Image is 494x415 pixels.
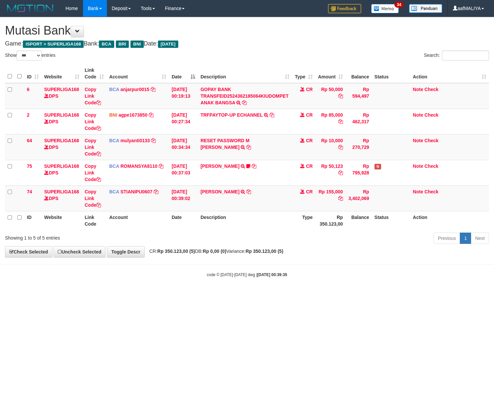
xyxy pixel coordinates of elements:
a: Note [413,112,423,118]
td: Rp 10,000 [315,134,346,160]
th: Status [372,64,410,83]
a: SUPERLIGA168 [44,87,79,92]
span: BCA [109,87,119,92]
th: Status [372,211,410,230]
a: [PERSON_NAME] [201,163,239,169]
a: Uncheck Selected [53,246,106,258]
h4: Game: Bank: Date: [5,41,489,47]
span: CR [306,138,313,143]
td: DPS [41,160,82,185]
div: Showing 1 to 5 of 5 entries [5,232,201,241]
a: Copy anjarpur0015 to clipboard [151,87,155,92]
th: Account: activate to sort column ascending [107,64,169,83]
th: ID [24,211,41,230]
img: Feedback.jpg [328,4,361,13]
span: 2 [27,112,30,118]
a: Copy Link Code [85,87,101,105]
span: 34 [394,2,403,8]
td: [DATE] 00:39:02 [169,185,198,211]
a: mulyanti0133 [121,138,150,143]
a: anjarpur0015 [121,87,149,92]
th: Balance [346,64,372,83]
select: Showentries [17,51,41,60]
td: Rp 85,000 [315,109,346,134]
a: ROMANSYA8110 [121,163,158,169]
a: SUPERLIGA168 [44,163,79,169]
th: Account [107,211,169,230]
span: BNI [109,112,117,118]
td: [DATE] 00:27:34 [169,109,198,134]
span: BNI [130,41,143,48]
a: Copy Link Code [85,189,101,208]
td: DPS [41,109,82,134]
th: Balance [346,211,372,230]
span: BCA [109,189,119,194]
img: MOTION_logo.png [5,3,55,13]
td: Rp 50,123 [315,160,346,185]
a: Check [425,87,439,92]
a: Check [425,163,439,169]
span: ISPORT > SUPERLIGA168 [23,41,84,48]
img: Button%20Memo.svg [371,4,399,13]
a: SUPERLIGA168 [44,189,79,194]
th: Action [410,211,489,230]
span: 75 [27,163,32,169]
td: [DATE] 00:37:03 [169,160,198,185]
a: Copy mulyanti0133 to clipboard [151,138,156,143]
a: Copy EDO HENDRA FIRNAND to clipboard [252,163,256,169]
a: Note [413,87,423,92]
a: Copy Link Code [85,163,101,182]
a: Check [425,112,439,118]
a: SUPERLIGA168 [44,112,79,118]
span: CR: DB: Variance: [146,249,284,254]
a: 1 [460,233,471,244]
td: DPS [41,185,82,211]
th: Rp 350.123,00 [315,211,346,230]
th: Amount: activate to sort column ascending [315,64,346,83]
a: TRFPAYTOP-UP ECHANNEL [201,112,263,118]
th: Website [41,211,82,230]
td: Rp 3,402,069 [346,185,372,211]
a: Note [413,138,423,143]
span: [DATE] [158,41,178,48]
a: Copy Rp 155,000 to clipboard [338,196,343,201]
span: CR [306,163,313,169]
th: Type [292,211,315,230]
a: Copy Rp 50,123 to clipboard [338,170,343,175]
input: Search: [442,51,489,60]
a: Note [413,163,423,169]
a: STIANIPU0607 [121,189,152,194]
td: Rp 50,000 [315,83,346,109]
th: Type: activate to sort column ascending [292,64,315,83]
a: Next [471,233,489,244]
a: Copy Link Code [85,112,101,131]
a: Check [425,138,439,143]
a: Copy Link Code [85,138,101,156]
span: BCA [109,138,119,143]
h1: Mutasi Bank [5,24,489,37]
a: GOPAY BANK TRANSFEID2524362185064KIUDOMPET ANAK BANGSA [201,87,288,105]
th: Website: activate to sort column ascending [41,64,82,83]
td: Rp 155,000 [315,185,346,211]
th: Link Code [82,211,107,230]
a: Copy ROMANSYA8110 to clipboard [159,163,163,169]
strong: Rp 350.123,00 (5) [246,249,284,254]
td: Rp 270,729 [346,134,372,160]
a: Copy agpe1673850 to clipboard [149,112,153,118]
a: SUPERLIGA168 [44,138,79,143]
span: 74 [27,189,32,194]
td: Rp 795,928 [346,160,372,185]
span: BCA [109,163,119,169]
a: Previous [434,233,460,244]
img: panduan.png [409,4,442,13]
span: BRI [116,41,129,48]
small: code © [DATE]-[DATE] dwg | [207,272,287,277]
th: Description: activate to sort column ascending [198,64,292,83]
td: [DATE] 00:34:34 [169,134,198,160]
th: Link Code: activate to sort column ascending [82,64,107,83]
th: Description [198,211,292,230]
a: Copy Rp 10,000 to clipboard [338,145,343,150]
a: Note [413,189,423,194]
a: Check Selected [5,246,52,258]
span: CR [306,87,313,92]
